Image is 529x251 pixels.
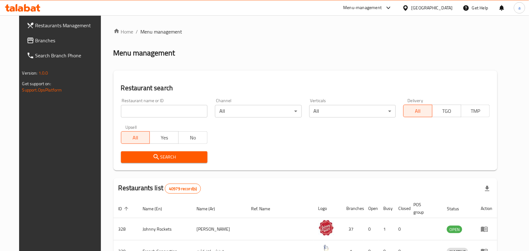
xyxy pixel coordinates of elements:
[22,69,38,77] span: Version:
[118,205,130,212] span: ID
[394,199,409,218] th: Closed
[481,225,492,233] div: Menu
[113,28,498,35] nav: breadcrumb
[35,22,102,29] span: Restaurants Management
[196,205,223,212] span: Name (Ar)
[126,153,202,161] span: Search
[181,133,205,142] span: No
[364,218,379,240] td: 0
[447,226,462,233] div: OPEN
[476,199,497,218] th: Action
[149,131,179,144] button: Yes
[364,199,379,218] th: Open
[118,183,201,194] h2: Restaurants list
[113,28,134,35] a: Home
[138,218,192,240] td: Johnny Rockets
[394,218,409,240] td: 0
[22,80,51,88] span: Get support on:
[113,48,175,58] h2: Menu management
[461,105,490,117] button: TMP
[121,131,150,144] button: All
[113,218,138,240] td: 328
[22,18,107,33] a: Restaurants Management
[480,181,495,196] div: Export file
[318,220,334,236] img: Johnny Rockets
[447,205,467,212] span: Status
[125,125,137,129] label: Upsell
[35,37,102,44] span: Branches
[411,4,453,11] div: [GEOGRAPHIC_DATA]
[143,205,170,212] span: Name (En)
[379,199,394,218] th: Busy
[22,33,107,48] a: Branches
[141,28,182,35] span: Menu management
[165,184,201,194] div: Total records count
[342,218,364,240] td: 37
[35,52,102,59] span: Search Branch Phone
[251,205,278,212] span: Ref. Name
[22,86,62,94] a: Support.OpsPlatform
[178,131,207,144] button: No
[215,105,301,118] div: All
[313,199,342,218] th: Logo
[152,133,176,142] span: Yes
[22,48,107,63] a: Search Branch Phone
[136,28,138,35] li: /
[121,105,207,118] input: Search for restaurant name or ID..
[408,98,423,103] label: Delivery
[406,107,430,116] span: All
[447,226,462,233] span: OPEN
[343,4,382,12] div: Menu-management
[432,105,461,117] button: TGO
[309,105,396,118] div: All
[121,151,207,163] button: Search
[518,4,521,11] span: a
[414,201,435,216] span: POS group
[165,186,201,192] span: 40979 record(s)
[403,105,432,117] button: All
[435,107,459,116] span: TGO
[191,218,246,240] td: [PERSON_NAME]
[124,133,148,142] span: All
[379,218,394,240] td: 1
[39,69,48,77] span: 1.0.0
[121,83,490,93] h2: Restaurant search
[342,199,364,218] th: Branches
[464,107,488,116] span: TMP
